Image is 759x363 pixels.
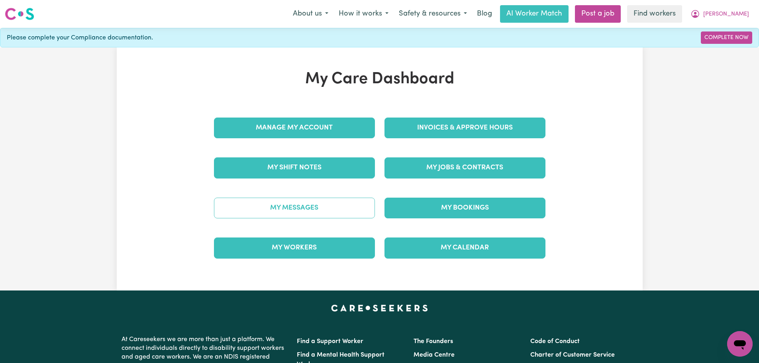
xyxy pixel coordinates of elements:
[214,118,375,138] a: Manage My Account
[288,6,333,22] button: About us
[727,331,753,357] iframe: Button to launch messaging window
[214,237,375,258] a: My Workers
[530,352,615,358] a: Charter of Customer Service
[414,338,453,345] a: The Founders
[703,10,749,19] span: [PERSON_NAME]
[627,5,682,23] a: Find workers
[5,5,34,23] a: Careseekers logo
[414,352,455,358] a: Media Centre
[701,31,752,44] a: Complete Now
[500,5,569,23] a: AI Worker Match
[384,198,545,218] a: My Bookings
[333,6,394,22] button: How it works
[209,70,550,89] h1: My Care Dashboard
[685,6,754,22] button: My Account
[394,6,472,22] button: Safety & resources
[384,237,545,258] a: My Calendar
[331,305,428,311] a: Careseekers home page
[384,157,545,178] a: My Jobs & Contracts
[384,118,545,138] a: Invoices & Approve Hours
[472,5,497,23] a: Blog
[214,198,375,218] a: My Messages
[7,33,153,43] span: Please complete your Compliance documentation.
[575,5,621,23] a: Post a job
[214,157,375,178] a: My Shift Notes
[297,338,363,345] a: Find a Support Worker
[530,338,580,345] a: Code of Conduct
[5,7,34,21] img: Careseekers logo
